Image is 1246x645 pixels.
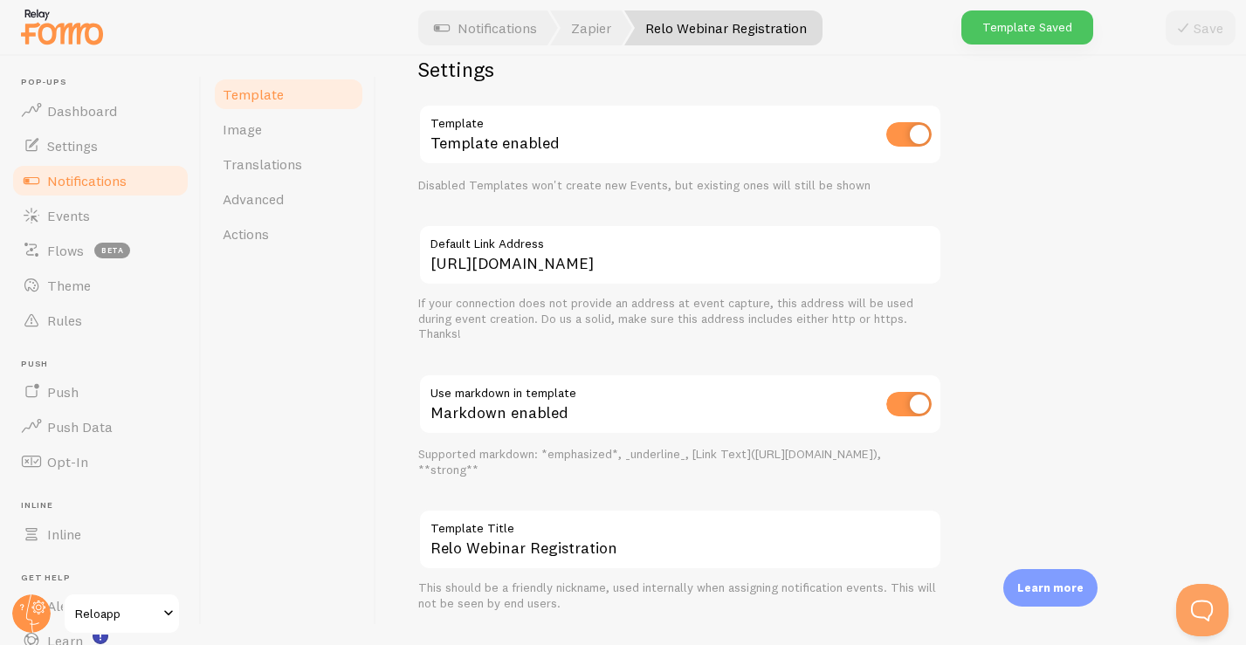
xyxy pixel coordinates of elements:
[75,603,158,624] span: Reloapp
[212,147,365,182] a: Translations
[47,525,81,543] span: Inline
[212,182,365,216] a: Advanced
[47,137,98,154] span: Settings
[418,104,942,168] div: Template enabled
[10,444,190,479] a: Opt-In
[418,374,942,437] div: Markdown enabled
[223,86,284,103] span: Template
[10,517,190,552] a: Inline
[418,224,942,254] label: Default Link Address
[21,359,190,370] span: Push
[212,77,365,112] a: Template
[961,10,1093,45] div: Template Saved
[47,207,90,224] span: Events
[10,233,190,268] a: Flows beta
[47,277,91,294] span: Theme
[1176,584,1229,636] iframe: Help Scout Beacon - Open
[21,500,190,511] span: Inline
[47,418,113,436] span: Push Data
[21,77,190,88] span: Pop-ups
[418,447,942,477] div: Supported markdown: *emphasized*, _underline_, [Link Text]([URL][DOMAIN_NAME]), **strong**
[47,242,84,259] span: Flows
[10,303,190,338] a: Rules
[10,409,190,444] a: Push Data
[10,128,190,163] a: Settings
[47,453,88,470] span: Opt-In
[418,178,942,194] div: Disabled Templates won't create new Events, but existing ones will still be shown
[21,573,190,584] span: Get Help
[63,593,181,635] a: Reloapp
[223,155,302,173] span: Translations
[418,296,942,342] div: If your connection does not provide an address at event capture, this address will be used during...
[223,120,262,138] span: Image
[10,163,190,198] a: Notifications
[10,198,190,233] a: Events
[418,56,942,83] h2: Settings
[1003,569,1098,607] div: Learn more
[47,312,82,329] span: Rules
[93,628,108,644] svg: <p>Watch New Feature Tutorials!</p>
[18,4,106,49] img: fomo-relay-logo-orange.svg
[418,509,942,539] label: Template Title
[47,383,79,401] span: Push
[212,216,365,251] a: Actions
[47,172,127,189] span: Notifications
[10,93,190,128] a: Dashboard
[10,268,190,303] a: Theme
[1017,580,1084,596] p: Learn more
[47,102,117,120] span: Dashboard
[94,243,130,258] span: beta
[223,190,284,208] span: Advanced
[418,580,942,611] div: This should be a friendly nickname, used internally when assigning notification events. This will...
[10,588,190,623] a: Alerts
[223,225,269,243] span: Actions
[10,374,190,409] a: Push
[212,112,365,147] a: Image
